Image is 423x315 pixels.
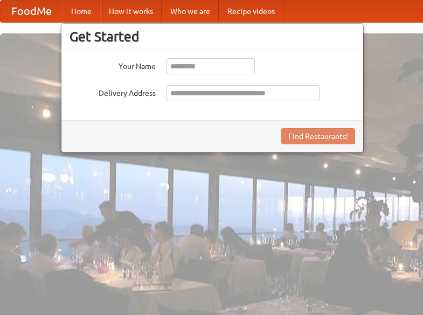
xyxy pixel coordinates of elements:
[100,1,162,22] a: How it works
[281,128,355,144] button: Find Restaurants!
[1,1,63,22] a: FoodMe
[70,58,156,72] label: Your Name
[70,29,355,45] h3: Get Started
[70,85,156,99] label: Delivery Address
[162,1,219,22] a: Who we are
[63,1,100,22] a: Home
[219,1,283,22] a: Recipe videos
